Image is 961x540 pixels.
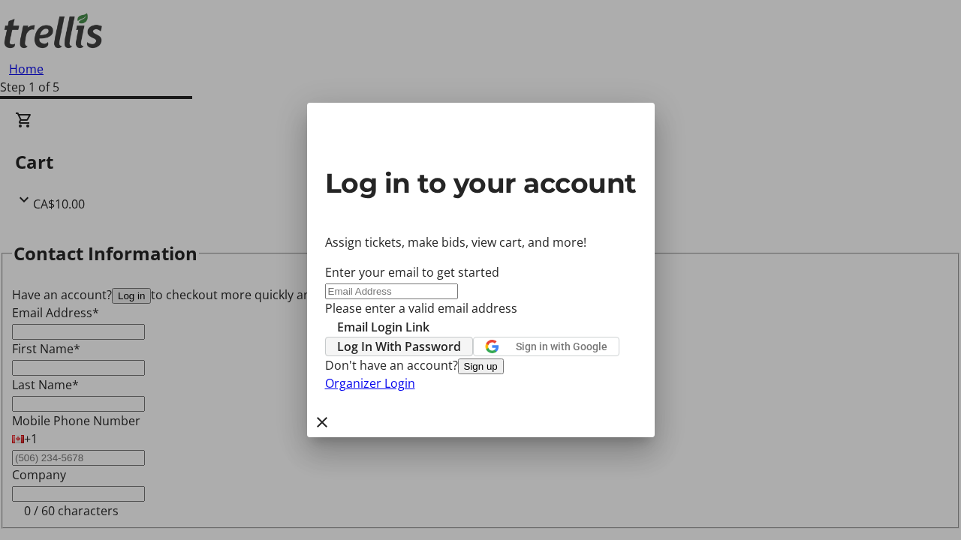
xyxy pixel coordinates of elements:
[325,299,637,317] tr-error: Please enter a valid email address
[516,340,607,352] span: Sign in with Google
[307,407,337,437] button: Close
[337,337,461,355] span: Log In With Password
[325,318,441,336] button: Email Login Link
[325,375,415,391] a: Organizer Login
[325,264,499,280] label: Enter your email to get started
[325,283,458,299] input: Email Address
[337,318,429,336] span: Email Login Link
[325,163,637,203] h2: Log in to your account
[473,337,619,356] button: Sign in with Google
[325,337,473,356] button: Log In With Password
[325,356,637,374] div: Don't have an account?
[325,233,637,251] p: Assign tickets, make bids, view cart, and more!
[458,358,504,374] button: Sign up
